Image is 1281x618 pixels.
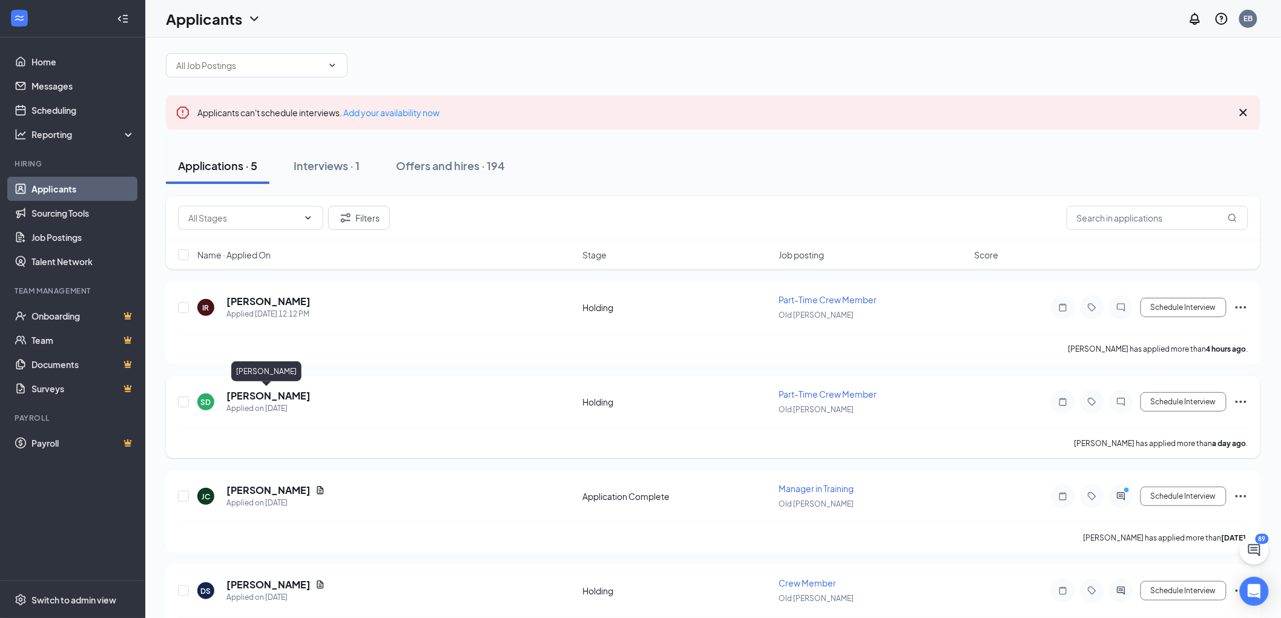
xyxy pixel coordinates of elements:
[779,405,854,414] span: Old [PERSON_NAME]
[1234,300,1248,315] svg: Ellipses
[779,249,824,261] span: Job posting
[779,389,877,399] span: Part-Time Crew Member
[15,286,133,296] div: Team Management
[31,352,135,376] a: DocumentsCrown
[31,177,135,201] a: Applicants
[1228,213,1237,223] svg: MagnifyingGlass
[15,413,133,423] div: Payroll
[1085,303,1099,312] svg: Tag
[247,12,262,26] svg: ChevronDown
[1056,586,1070,596] svg: Note
[315,580,325,590] svg: Document
[231,361,301,381] div: [PERSON_NAME]
[1114,303,1128,312] svg: ChatInactive
[201,397,211,407] div: SD
[396,158,505,173] div: Offers and hires · 194
[117,13,129,25] svg: Collapse
[31,594,116,606] div: Switch to admin view
[166,8,242,29] h1: Applicants
[31,376,135,401] a: SurveysCrown
[226,497,325,509] div: Applied on [DATE]
[343,107,440,118] a: Add your availability now
[338,211,353,225] svg: Filter
[975,249,999,261] span: Score
[176,59,323,72] input: All Job Postings
[201,586,211,596] div: DS
[31,431,135,455] a: PayrollCrown
[779,294,877,305] span: Part-Time Crew Member
[31,225,135,249] a: Job Postings
[582,585,771,597] div: Holding
[1114,491,1128,501] svg: ActiveChat
[1121,487,1136,496] svg: PrimaryDot
[1075,438,1248,449] p: [PERSON_NAME] has applied more than .
[203,303,209,313] div: IR
[188,211,298,225] input: All Stages
[226,403,311,415] div: Applied on [DATE]
[31,201,135,225] a: Sourcing Tools
[176,105,190,120] svg: Error
[31,249,135,274] a: Talent Network
[328,206,390,230] button: Filter Filters
[1213,439,1246,448] b: a day ago
[226,389,311,403] h5: [PERSON_NAME]
[1056,397,1070,407] svg: Note
[1214,12,1229,26] svg: QuestionInfo
[1247,543,1262,557] svg: ChatActive
[1234,489,1248,504] svg: Ellipses
[582,396,771,408] div: Holding
[1188,12,1202,26] svg: Notifications
[1236,105,1251,120] svg: Cross
[1085,397,1099,407] svg: Tag
[31,304,135,328] a: OnboardingCrown
[1222,533,1246,542] b: [DATE]
[31,328,135,352] a: TeamCrown
[1141,581,1227,600] button: Schedule Interview
[1256,534,1269,544] div: 89
[294,158,360,173] div: Interviews · 1
[315,485,325,495] svg: Document
[202,491,210,502] div: JC
[1084,533,1248,543] p: [PERSON_NAME] has applied more than .
[1069,344,1248,354] p: [PERSON_NAME] has applied more than .
[303,213,313,223] svg: ChevronDown
[31,128,136,140] div: Reporting
[13,12,25,24] svg: WorkstreamLogo
[1056,491,1070,501] svg: Note
[582,249,607,261] span: Stage
[31,50,135,74] a: Home
[31,74,135,98] a: Messages
[779,499,854,508] span: Old [PERSON_NAME]
[1240,577,1269,606] div: Open Intercom Messenger
[1114,397,1128,407] svg: ChatInactive
[226,578,311,591] h5: [PERSON_NAME]
[178,158,257,173] div: Applications · 5
[328,61,337,70] svg: ChevronDown
[1234,583,1248,598] svg: Ellipses
[1240,536,1269,565] button: ChatActive
[1207,344,1246,353] b: 4 hours ago
[1141,392,1227,412] button: Schedule Interview
[1141,487,1227,506] button: Schedule Interview
[15,159,133,169] div: Hiring
[226,295,311,308] h5: [PERSON_NAME]
[31,98,135,122] a: Scheduling
[1067,206,1248,230] input: Search in applications
[15,128,27,140] svg: Analysis
[1085,586,1099,596] svg: Tag
[197,107,440,118] span: Applicants can't schedule interviews.
[1056,303,1070,312] svg: Note
[197,249,271,261] span: Name · Applied On
[582,490,771,502] div: Application Complete
[1114,586,1128,596] svg: ActiveChat
[779,577,836,588] span: Crew Member
[1234,395,1248,409] svg: Ellipses
[226,591,325,603] div: Applied on [DATE]
[1244,13,1253,24] div: EB
[582,301,771,314] div: Holding
[779,483,854,494] span: Manager in Training
[1141,298,1227,317] button: Schedule Interview
[15,594,27,606] svg: Settings
[779,311,854,320] span: Old [PERSON_NAME]
[779,594,854,603] span: Old [PERSON_NAME]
